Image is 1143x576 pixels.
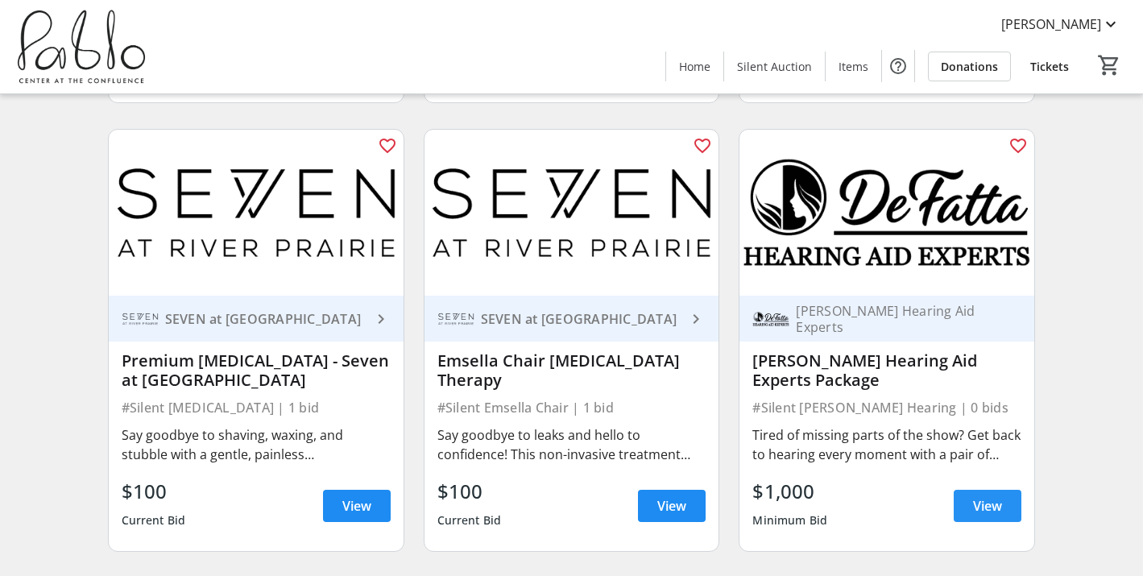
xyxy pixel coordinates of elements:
span: Tickets [1030,58,1069,75]
div: Premium [MEDICAL_DATA] - Seven at [GEOGRAPHIC_DATA] [122,351,391,390]
div: [PERSON_NAME] Hearing Aid Experts Package [752,351,1021,390]
span: View [342,496,371,516]
img: Pablo Center's Logo [10,6,153,87]
div: Say goodbye to shaving, waxing, and stubble with a gentle, painless [MEDICAL_DATA] treatment. Saf... [122,425,391,464]
span: Donations [941,58,998,75]
div: #Silent Emsella Chair | 1 bid [437,396,706,419]
mat-icon: keyboard_arrow_right [371,309,391,329]
mat-icon: favorite_outline [693,136,712,155]
a: Tickets [1017,52,1082,81]
span: [PERSON_NAME] [1001,15,1101,34]
div: #Silent [PERSON_NAME] Hearing | 0 bids [752,396,1021,419]
img: Premium Laser Hair Removal - Seven at River Prairie [109,130,404,296]
div: #Silent [MEDICAL_DATA] | 1 bid [122,396,391,419]
img: DeFatta Hearing Aid Experts Package [739,130,1034,296]
a: SEVEN at River PrairieSEVEN at [GEOGRAPHIC_DATA] [424,296,719,342]
mat-icon: keyboard_arrow_right [686,309,706,329]
a: Donations [928,52,1011,81]
span: Home [679,58,710,75]
img: SEVEN at River Prairie [122,300,159,338]
mat-icon: favorite_outline [1008,136,1028,155]
div: $1,000 [752,477,827,506]
a: Items [826,52,881,81]
div: Say goodbye to leaks and hello to confidence! This non-invasive treatment delivers the equivalent... [437,425,706,464]
button: Help [882,50,914,82]
img: SEVEN at River Prairie [437,300,474,338]
div: Emsella Chair [MEDICAL_DATA] Therapy [437,351,706,390]
div: Current Bid [122,506,186,535]
a: Silent Auction [724,52,825,81]
a: View [954,490,1021,522]
a: SEVEN at River PrairieSEVEN at [GEOGRAPHIC_DATA] [109,296,404,342]
span: Items [839,58,868,75]
a: View [323,490,391,522]
div: SEVEN at [GEOGRAPHIC_DATA] [474,311,687,327]
div: Tired of missing parts of the show? Get back to hearing every moment with a pair of premium heari... [752,425,1021,464]
button: [PERSON_NAME] [988,11,1133,37]
div: Current Bid [437,506,502,535]
img: Emsella Chair Pelvic Floor Therapy [424,130,719,296]
div: $100 [437,477,502,506]
a: View [638,490,706,522]
button: Cart [1095,51,1124,80]
div: Minimum Bid [752,506,827,535]
mat-icon: favorite_outline [378,136,397,155]
span: View [657,496,686,516]
div: [PERSON_NAME] Hearing Aid Experts [789,303,1002,335]
img: DeFatta Hearing Aid Experts [752,300,789,338]
div: $100 [122,477,186,506]
div: SEVEN at [GEOGRAPHIC_DATA] [159,311,371,327]
span: Silent Auction [737,58,812,75]
a: Home [666,52,723,81]
span: View [973,496,1002,516]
